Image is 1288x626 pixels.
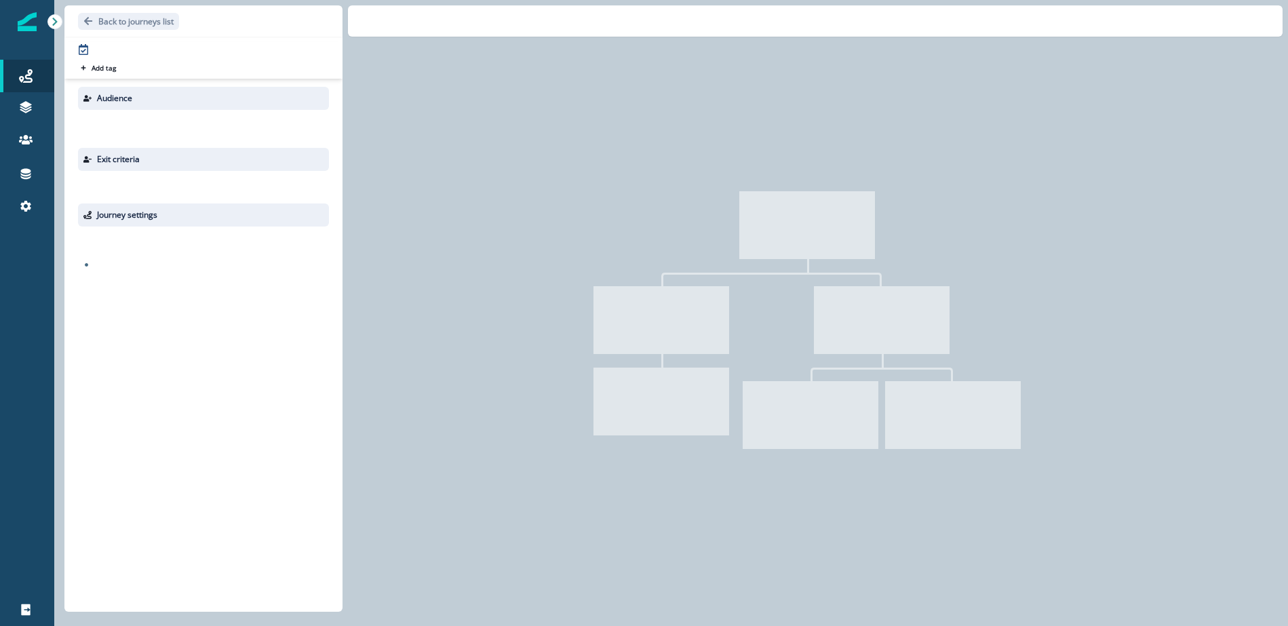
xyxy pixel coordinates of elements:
button: Add tag [78,62,119,73]
p: Journey settings [97,209,157,221]
p: Add tag [92,64,116,72]
img: Inflection [18,12,37,31]
button: Go back [78,13,179,30]
p: Back to journeys list [98,16,174,27]
p: Audience [97,92,132,104]
p: Exit criteria [97,153,140,165]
